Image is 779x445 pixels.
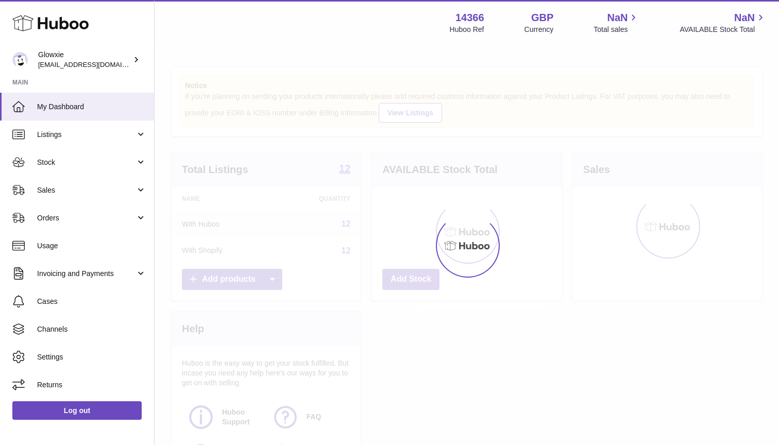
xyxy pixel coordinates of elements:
[594,25,639,35] span: Total sales
[37,352,146,362] span: Settings
[594,11,639,35] a: NaN Total sales
[450,25,484,35] div: Huboo Ref
[37,380,146,390] span: Returns
[12,401,142,420] a: Log out
[680,25,767,35] span: AVAILABLE Stock Total
[531,11,553,25] strong: GBP
[37,130,136,140] span: Listings
[37,213,136,223] span: Orders
[37,158,136,167] span: Stock
[37,297,146,306] span: Cases
[37,324,146,334] span: Channels
[37,102,146,112] span: My Dashboard
[38,60,151,69] span: [EMAIL_ADDRESS][DOMAIN_NAME]
[38,50,131,70] div: Glowxie
[37,269,136,279] span: Invoicing and Payments
[524,25,554,35] div: Currency
[455,11,484,25] strong: 14366
[734,11,755,25] span: NaN
[607,11,628,25] span: NaN
[37,241,146,251] span: Usage
[37,185,136,195] span: Sales
[680,11,767,35] a: NaN AVAILABLE Stock Total
[12,52,28,67] img: suraj@glowxie.com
